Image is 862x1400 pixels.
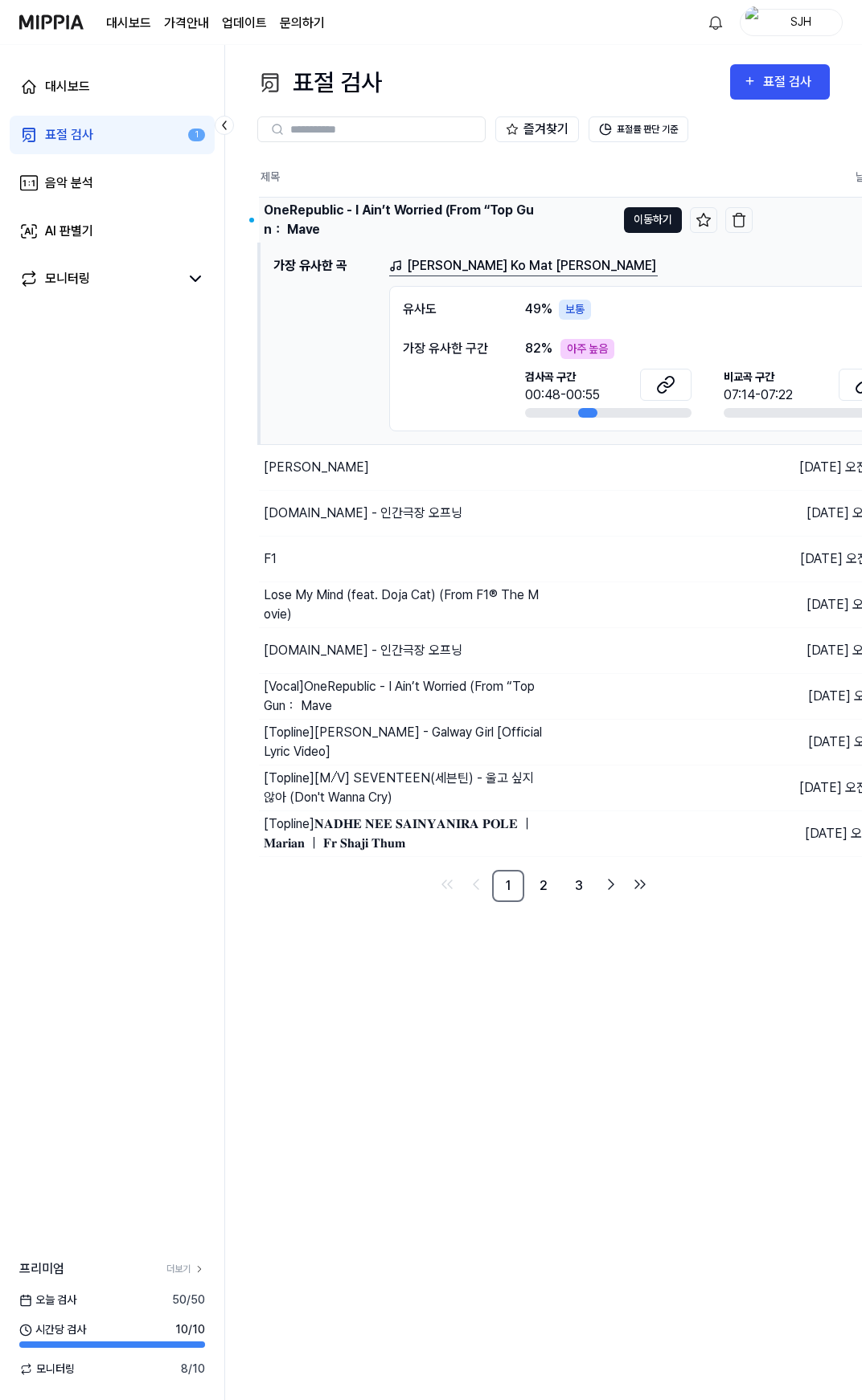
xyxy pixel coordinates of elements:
span: 49 % [525,300,552,319]
a: 표절 검사1 [10,116,215,154]
img: 알림 [706,13,725,32]
img: profile [745,6,765,39]
span: 8 / 10 [181,1361,205,1378]
a: 3 [563,870,595,902]
div: [Topline] [PERSON_NAME] - Galway Girl [Official Lyric Video] [264,723,542,761]
nav: pagination [257,870,830,902]
div: 모니터링 [45,269,90,288]
div: [Vocal] OneRepublic - I Ain’t Worried (From “Top Gun： Mave [264,677,542,716]
span: 오늘 검사 [19,1292,76,1308]
a: 대시보드 [10,67,215,106]
a: 음악 분석 [10,164,215,202]
span: 50 / 50 [172,1292,205,1308]
button: profileSJH [740,9,843,36]
a: Go to next page [598,871,624,897]
span: 10 / 10 [175,1321,205,1338]
div: 1 [188,129,205,142]
th: 제목 [259,158,753,197]
a: 문의하기 [280,14,325,33]
div: SJH [770,13,832,31]
button: 가격안내 [164,14,209,33]
a: 업데이트 [222,14,267,33]
div: [PERSON_NAME] [264,458,369,477]
div: 유사도 [403,300,493,320]
a: 2 [527,870,560,902]
div: OneRepublic - I Ain’t Worried (From “Top Gun： Mave [264,201,542,239]
div: 표절 검사 [763,71,817,92]
div: [DOMAIN_NAME] - 인간극장 오프닝 [264,504,462,523]
a: [PERSON_NAME] Ko Mat [PERSON_NAME] [389,256,658,276]
div: [DOMAIN_NAME] - 인간극장 오프닝 [264,641,462,660]
span: 프리미엄 [19,1259,64,1279]
div: 표절 검사 [257,64,382,100]
span: 모니터링 [19,1361,75,1378]
div: [Topline] 𝐍𝐀𝐃𝐇𝐄 𝐍𝐄𝐄 𝐒𝐀𝐈𝐍𝐘𝐀𝐍𝐈𝐑𝐀 𝐏𝐎𝐋𝐄 ｜ 𝐌𝐚𝐫𝐢𝐚𝐧 ｜ 𝐅𝐫 𝐒𝐡𝐚𝐣𝐢 𝐓𝐡𝐮𝐦 [264,814,542,853]
a: 대시보드 [106,14,151,33]
button: 이동하기 [624,207,682,233]
div: 보통 [559,300,591,320]
a: Go to last page [627,871,653,897]
a: 1 [492,870,524,902]
div: 가장 유사한 구간 [403,339,493,358]
button: 표절 검사 [730,64,830,100]
span: 82 % [525,339,552,358]
div: 음악 분석 [45,173,93,193]
a: Go to previous page [463,871,489,897]
h1: 가장 유사한 곡 [273,256,376,431]
div: 아주 높음 [560,339,614,359]
div: F1 [264,549,277,569]
img: delete [731,212,747,228]
button: 즐겨찾기 [495,116,579,142]
div: 00:48-00:55 [525,386,600,405]
span: 검사곡 구간 [525,369,600,386]
a: Go to first page [434,871,460,897]
a: 모니터링 [19,269,179,288]
div: [Topline] [M⧸V] SEVENTEEN(세븐틴) - 울고 싶지 않아 (Don't Wanna Cry) [264,769,542,807]
span: 비교곡 구간 [724,369,793,386]
div: 07:14-07:22 [724,386,793,405]
button: 표절률 판단 기준 [589,116,688,142]
div: Lose My Mind (feat. Doja Cat) (From F1® The Movie) [264,586,542,624]
span: 시간당 검사 [19,1321,86,1338]
div: 대시보드 [45,77,90,96]
a: 더보기 [166,1262,205,1276]
div: 표절 검사 [45,125,93,145]
div: AI 판별기 [45,222,93,241]
a: AI 판별기 [10,212,215,251]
